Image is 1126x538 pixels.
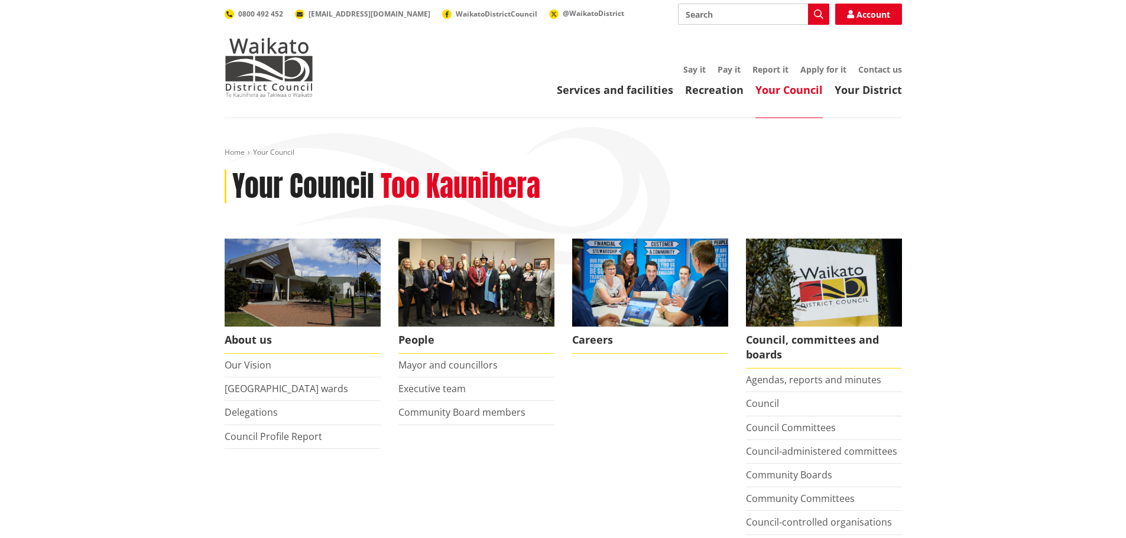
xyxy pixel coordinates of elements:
a: Mayor and councillors [398,358,498,371]
a: Recreation [685,83,744,97]
img: Waikato District Council - Te Kaunihera aa Takiwaa o Waikato [225,38,313,97]
a: Account [835,4,902,25]
a: Home [225,147,245,157]
span: @WaikatoDistrict [563,8,624,18]
a: 2022 Council People [398,239,554,354]
a: Apply for it [800,64,846,75]
a: Community Committees [746,492,855,505]
a: Waikato-District-Council-sign Council, committees and boards [746,239,902,369]
img: Waikato-District-Council-sign [746,239,902,327]
a: Council Profile Report [225,430,322,443]
a: Executive team [398,382,466,395]
a: 0800 492 452 [225,9,283,19]
a: Say it [683,64,706,75]
a: Services and facilities [557,83,673,97]
span: WaikatoDistrictCouncil [456,9,537,19]
a: Council-administered committees [746,445,897,458]
a: Contact us [858,64,902,75]
span: Council, committees and boards [746,327,902,369]
img: 2022 Council [398,239,554,327]
a: Pay it [718,64,741,75]
a: WaikatoDistrictCouncil [442,9,537,19]
a: Agendas, reports and minutes [746,373,881,386]
a: Council-controlled organisations [746,516,892,529]
a: Delegations [225,406,278,419]
span: 0800 492 452 [238,9,283,19]
a: Our Vision [225,358,271,371]
a: Council Committees [746,421,836,434]
a: Your Council [755,83,823,97]
a: Community Boards [746,468,832,481]
h1: Your Council [232,169,374,204]
input: Search input [678,4,829,25]
nav: breadcrumb [225,148,902,158]
img: WDC Building 0015 [225,239,381,327]
a: Council [746,397,779,410]
a: Community Board members [398,406,525,419]
span: [EMAIL_ADDRESS][DOMAIN_NAME] [309,9,430,19]
h2: Too Kaunihera [381,169,540,204]
span: Careers [572,327,728,354]
a: [GEOGRAPHIC_DATA] wards [225,382,348,395]
a: Report it [752,64,788,75]
span: People [398,327,554,354]
a: Careers [572,239,728,354]
a: Your District [835,83,902,97]
img: Office staff in meeting - Career page [572,239,728,327]
a: [EMAIL_ADDRESS][DOMAIN_NAME] [295,9,430,19]
span: About us [225,327,381,354]
a: @WaikatoDistrict [549,8,624,18]
span: Your Council [253,147,294,157]
a: WDC Building 0015 About us [225,239,381,354]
